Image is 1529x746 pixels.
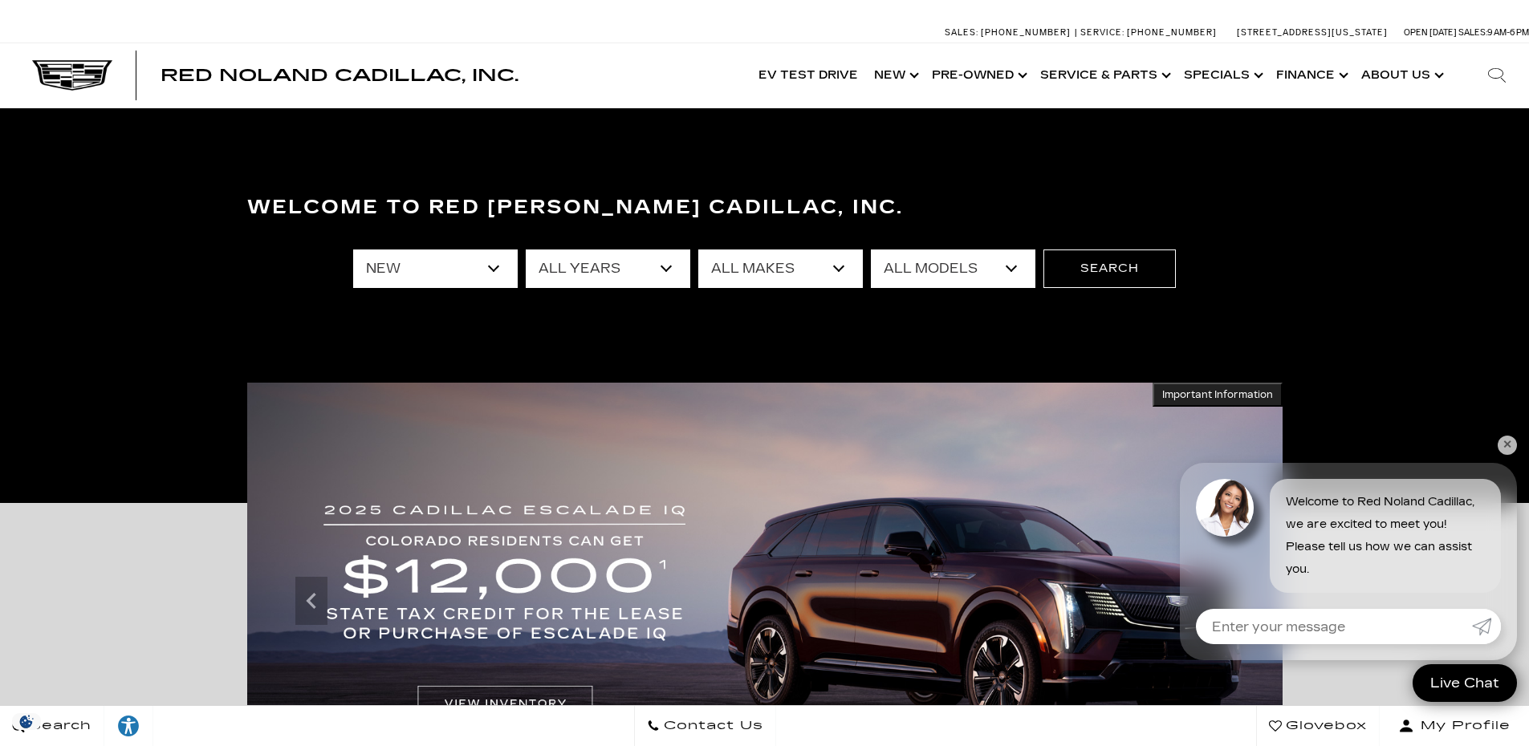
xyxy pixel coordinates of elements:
button: Search [1043,249,1176,288]
select: Filter by make [698,249,863,288]
a: Accessible Carousel [259,262,260,263]
button: Open user profile menu [1380,706,1529,746]
a: About Us [1353,43,1449,107]
span: Live Chat [1422,674,1507,692]
span: Open [DATE] [1404,27,1457,38]
a: Finance [1268,43,1353,107]
a: Contact Us [634,706,776,746]
span: Important Information [1162,388,1273,401]
a: Service: [PHONE_NUMBER] [1075,28,1221,37]
img: Agent profile photo [1196,479,1254,537]
a: Pre-Owned [924,43,1032,107]
span: Contact Us [660,715,763,737]
span: Sales: [1458,27,1487,38]
a: Explore your accessibility options [104,706,153,746]
a: Specials [1176,43,1268,107]
section: Click to Open Cookie Consent Modal [8,713,45,730]
a: Sales: [PHONE_NUMBER] [945,28,1075,37]
input: Enter your message [1196,609,1472,644]
span: Glovebox [1282,715,1367,737]
div: Welcome to Red Noland Cadillac, we are excited to meet you! Please tell us how we can assist you. [1270,479,1501,593]
img: Cadillac Dark Logo with Cadillac White Text [32,60,112,91]
span: [PHONE_NUMBER] [981,27,1071,38]
span: Sales: [945,27,978,38]
div: Explore your accessibility options [104,714,152,738]
img: Opt-Out Icon [8,713,45,730]
a: Live Chat [1413,664,1517,702]
button: Important Information [1153,383,1283,407]
a: Glovebox [1256,706,1380,746]
span: Search [25,715,91,737]
div: Previous [295,577,327,625]
span: [PHONE_NUMBER] [1127,27,1217,38]
div: Search [1465,43,1529,107]
h3: Welcome to Red [PERSON_NAME] Cadillac, Inc. [247,192,1283,224]
a: New [866,43,924,107]
a: Red Noland Cadillac, Inc. [161,67,518,83]
select: Filter by model [871,249,1035,288]
span: Service: [1080,27,1124,38]
select: Filter by type [353,249,518,288]
span: Red Noland Cadillac, Inc. [161,66,518,85]
a: [STREET_ADDRESS][US_STATE] [1237,27,1388,38]
select: Filter by year [526,249,690,288]
span: 9 AM-6 PM [1487,27,1529,38]
span: My Profile [1414,715,1511,737]
a: Submit [1472,609,1501,644]
a: EV Test Drive [750,43,866,107]
a: Service & Parts [1032,43,1176,107]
